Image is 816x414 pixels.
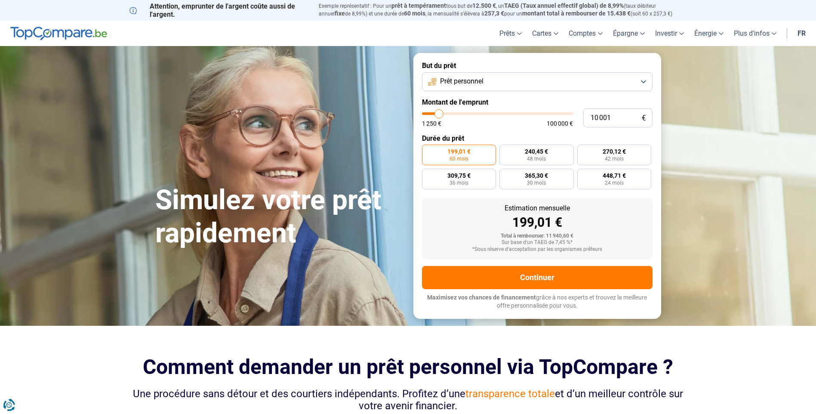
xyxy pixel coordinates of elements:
span: 60 mois [450,156,468,161]
span: 270,12 € [603,148,626,154]
h1: Simulez votre prêt rapidement [155,184,403,250]
p: Attention, emprunter de l'argent coûte aussi de l'argent. [129,2,308,19]
span: transparence totale [465,388,555,400]
span: 309,75 € [447,173,471,179]
a: fr [792,21,811,46]
p: grâce à nos experts et trouvez la meilleure offre personnalisée pour vous. [422,294,653,310]
button: Prêt personnel [422,72,653,91]
span: 48 mois [527,156,546,161]
a: Cartes [527,21,564,46]
a: Énergie [689,21,729,46]
span: € [642,114,646,122]
p: Exemple représentatif : Pour un tous but de , un (taux débiteur annuel de 8,99%) et une durée de ... [319,2,687,18]
div: Estimation mensuelle [429,205,646,212]
a: Prêts [494,21,527,46]
span: 365,30 € [525,173,548,179]
img: TopCompare [10,27,107,40]
span: prêt à tempérament [391,2,446,9]
span: 42 mois [605,156,624,161]
span: 100 000 € [547,120,573,127]
span: Prêt personnel [440,77,483,86]
div: 199,01 € [429,216,646,229]
div: *Sous réserve d'acceptation par les organismes prêteurs [429,247,646,253]
span: 257,3 € [484,10,504,17]
div: Sur base d'un TAEG de 7,45 %* [429,240,646,246]
h2: Comment demander un prêt personnel via TopCompare ? [129,355,687,379]
label: Durée du prêt [422,134,653,142]
button: Continuer [422,266,653,289]
span: 240,45 € [525,148,548,154]
a: Épargne [608,21,650,46]
label: Montant de l'emprunt [422,98,653,106]
span: 60 mois [404,10,425,17]
span: 24 mois [605,180,624,185]
label: But du prêt [422,62,653,70]
div: Une procédure sans détour et des courtiers indépendants. Profitez d’une et d’un meilleur contrôle... [129,388,687,413]
span: 30 mois [527,180,546,185]
span: Maximisez vos chances de financement [427,294,536,301]
span: 12.500 € [472,2,496,9]
div: Total à rembourser: 11 940,60 € [429,233,646,239]
a: Comptes [564,21,608,46]
span: 1 250 € [422,120,441,127]
span: 199,01 € [447,148,471,154]
a: Plus d'infos [729,21,782,46]
span: TAEG (Taux annuel effectif global) de 8,99% [504,2,624,9]
span: fixe [335,10,345,17]
span: 448,71 € [603,173,626,179]
span: 36 mois [450,180,468,185]
a: Investir [650,21,689,46]
span: montant total à rembourser de 15.438 € [522,10,631,17]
